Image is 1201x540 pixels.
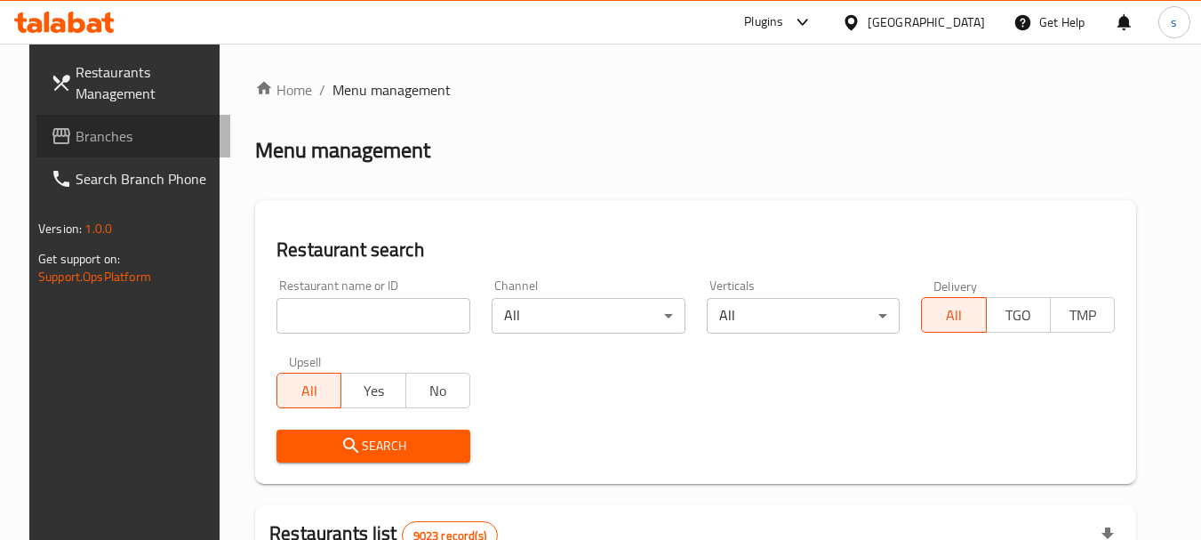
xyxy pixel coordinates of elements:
[413,378,463,404] span: No
[38,217,82,240] span: Version:
[38,247,120,270] span: Get support on:
[38,265,151,288] a: Support.OpsPlatform
[319,79,325,101] li: /
[986,297,1051,333] button: TGO
[291,435,456,457] span: Search
[36,157,230,200] a: Search Branch Phone
[1171,12,1177,32] span: s
[994,302,1044,328] span: TGO
[255,79,1136,101] nav: breadcrumb
[276,373,341,408] button: All
[276,237,1115,263] h2: Restaurant search
[255,136,430,165] h2: Menu management
[492,298,685,334] div: All
[289,355,322,367] label: Upsell
[76,61,216,104] span: Restaurants Management
[744,12,783,33] div: Plugins
[84,217,112,240] span: 1.0.0
[340,373,405,408] button: Yes
[405,373,470,408] button: No
[36,51,230,115] a: Restaurants Management
[76,168,216,189] span: Search Branch Phone
[933,279,978,292] label: Delivery
[284,378,334,404] span: All
[36,115,230,157] a: Branches
[348,378,398,404] span: Yes
[276,430,470,463] button: Search
[255,79,312,101] a: Home
[1050,297,1115,333] button: TMP
[868,12,985,32] div: [GEOGRAPHIC_DATA]
[76,125,216,147] span: Branches
[707,298,901,334] div: All
[332,79,451,101] span: Menu management
[921,297,986,333] button: All
[1058,302,1108,328] span: TMP
[929,302,979,328] span: All
[276,298,470,334] input: Search for restaurant name or ID..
